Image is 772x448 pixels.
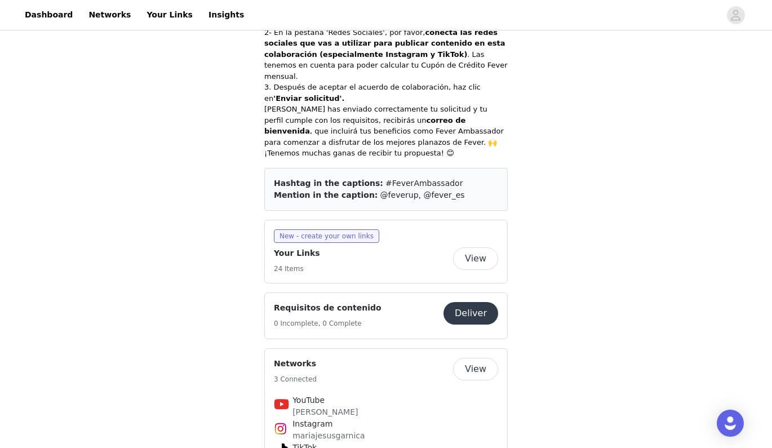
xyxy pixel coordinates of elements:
[264,148,508,159] p: ¡Tenemos muchas ganas de recibir tu propuesta! 😊
[292,406,480,418] p: [PERSON_NAME]
[264,104,508,148] p: [PERSON_NAME] has enviado correctamente tu solicitud y tu perfil cumple con los requisitos, recib...
[274,229,379,243] span: New - create your own links
[274,422,287,436] img: Instagram Icon
[264,28,505,59] strong: conecta las redes sociales que vas a utilizar para publicar contenido en esta colaboración (espec...
[82,2,137,28] a: Networks
[274,374,317,384] h5: 3 Connected
[385,179,463,188] span: #FeverAmbassador
[274,247,320,259] h4: Your Links
[274,358,317,370] h4: Networks
[453,247,498,270] button: View
[730,6,741,24] div: avatar
[453,358,498,380] button: View
[273,94,344,103] strong: 'Enviar solicitud'.
[264,82,508,104] p: 3. Después de aceptar el acuerdo de colaboración, haz clic en
[274,264,320,274] h5: 24 Items
[202,2,251,28] a: Insights
[140,2,199,28] a: Your Links
[264,292,508,339] div: Requisitos de contenido
[292,418,480,430] h4: Instagram
[443,302,498,325] button: Deliver
[274,190,378,199] span: Mention in the caption:
[292,394,480,406] h4: YouTube
[292,430,480,442] p: mariajesusgarnica
[264,27,508,82] p: 2- En la pestaña 'Redes Sociales', por favor, . Las tenemos en cuenta para poder calcular tu Cupó...
[717,410,744,437] div: Open Intercom Messenger
[380,190,465,199] span: @feverup, @fever_es
[274,318,381,329] h5: 0 Incomplete, 0 Complete
[274,302,381,314] h4: Requisitos de contenido
[274,179,383,188] span: Hashtag in the captions:
[18,2,79,28] a: Dashboard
